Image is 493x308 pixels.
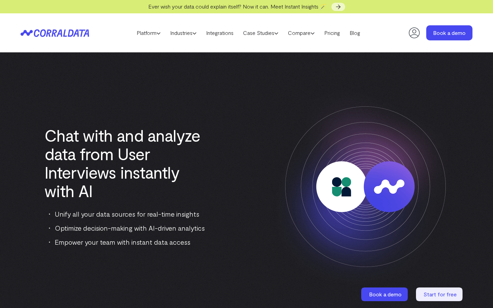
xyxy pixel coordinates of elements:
a: Pricing [319,28,345,38]
a: Book a demo [361,287,409,301]
a: Start for free [416,287,464,301]
a: Blog [345,28,365,38]
a: Industries [165,28,201,38]
li: Empower your team with instant data access [49,236,211,247]
h1: Chat with and analyze data from User Interviews instantly with AI [45,126,211,200]
a: Compare [283,28,319,38]
a: Book a demo [426,25,472,40]
a: Case Studies [238,28,283,38]
span: Ever wish your data could explain itself? Now it can. Meet Instant Insights 🪄 [148,3,327,10]
span: Book a demo [369,291,402,297]
a: Platform [132,28,165,38]
span: Start for free [424,291,457,297]
a: Integrations [201,28,238,38]
li: Unify all your data sources for real-time insights [49,208,211,219]
li: Optimize decision-making with AI-driven analytics [49,222,211,233]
